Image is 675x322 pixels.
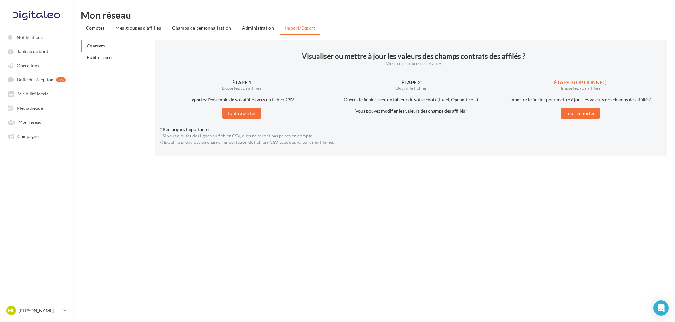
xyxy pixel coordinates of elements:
span: ML [8,307,14,314]
span: Champs de personnalisation [172,25,231,31]
p: Importez le fichier pour mettre à jour les valeurs des champs des affiliés* [498,96,662,103]
span: Opérations [17,63,39,68]
p: Importez vos affiliés [498,85,662,91]
a: Boîte de réception 99+ [4,73,69,85]
a: Tableau de bord [4,45,69,57]
button: Tout exporter [222,108,261,119]
span: Campagnes [17,134,40,139]
span: Comptes [86,25,104,31]
p: [PERSON_NAME] [18,307,61,314]
p: Étape 3 (Optionnel) [498,80,662,85]
p: Étape 2 [329,80,493,85]
a: Opérations [4,59,69,71]
p: Visualiser ou mettre à jour les valeurs des champs contrats des affilés ? [160,53,668,60]
p: Ouvrez le fichier avec un tableur de votre choix (Excel, Openoffice ...) [329,96,493,103]
div: 99+ [56,77,66,82]
p: Vous pouvez modifier les valeurs des champs des affiliés* [329,108,493,114]
span: Médiathèque [17,105,43,111]
p: Exportez vos affiliés [160,85,324,91]
a: Campagnes [4,130,69,142]
button: Tout importer [561,108,600,119]
button: Notifications [4,31,67,43]
p: - Si vous ajoutez des lignes au fichier CSV, elles ne seront pas prises en compte [160,133,652,139]
a: Mon réseau [4,116,69,128]
div: Open Intercom Messenger [653,300,669,316]
p: Ouvrir le fichier [329,85,493,91]
a: Visibilité locale [4,88,69,99]
span: Notifications [17,34,43,40]
span: Publicitaires [87,54,114,60]
span: Visibilité locale [18,91,49,97]
p: -( Excel ne prend pas en charge l'importation de fichiers CSV avec des valeurs multilignes [160,139,652,145]
span: Tableau de bord [17,49,48,54]
span: Boîte de réception [17,77,53,82]
p: Merci de suivre ces étapes [160,60,668,67]
span: Administration [242,25,274,31]
p: Étape 1 [160,80,324,85]
div: Mon réseau [81,10,667,20]
p: Exportez l'ensemble de vos affiliés vers un fichier CSV [160,96,324,103]
span: Mon réseau [18,120,42,125]
a: Médiathèque [4,102,69,114]
a: ML [PERSON_NAME] [5,304,68,317]
span: Mes groupes d'affiliés [115,25,161,31]
p: * Remarques importantes [160,126,652,133]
